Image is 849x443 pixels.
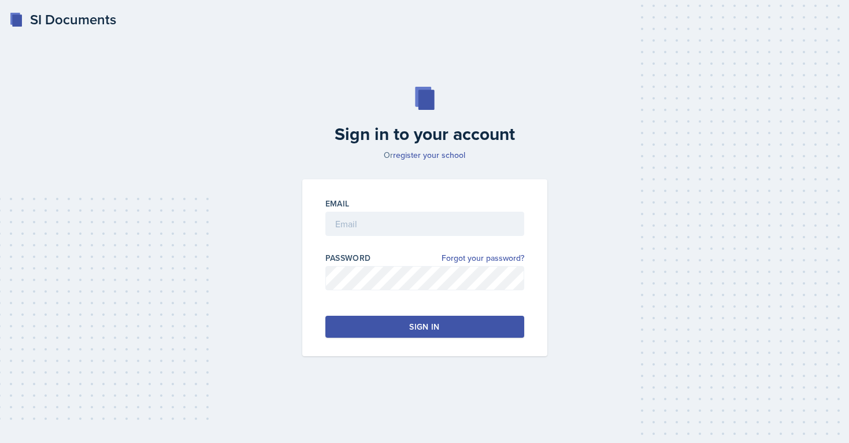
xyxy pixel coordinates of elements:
h2: Sign in to your account [295,124,554,145]
input: Email [325,212,524,236]
button: Sign in [325,316,524,338]
div: Sign in [409,321,439,333]
a: Forgot your password? [442,252,524,264]
a: register your school [393,149,465,161]
p: Or [295,149,554,161]
label: Email [325,198,350,209]
a: SI Documents [9,9,116,30]
label: Password [325,252,371,264]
